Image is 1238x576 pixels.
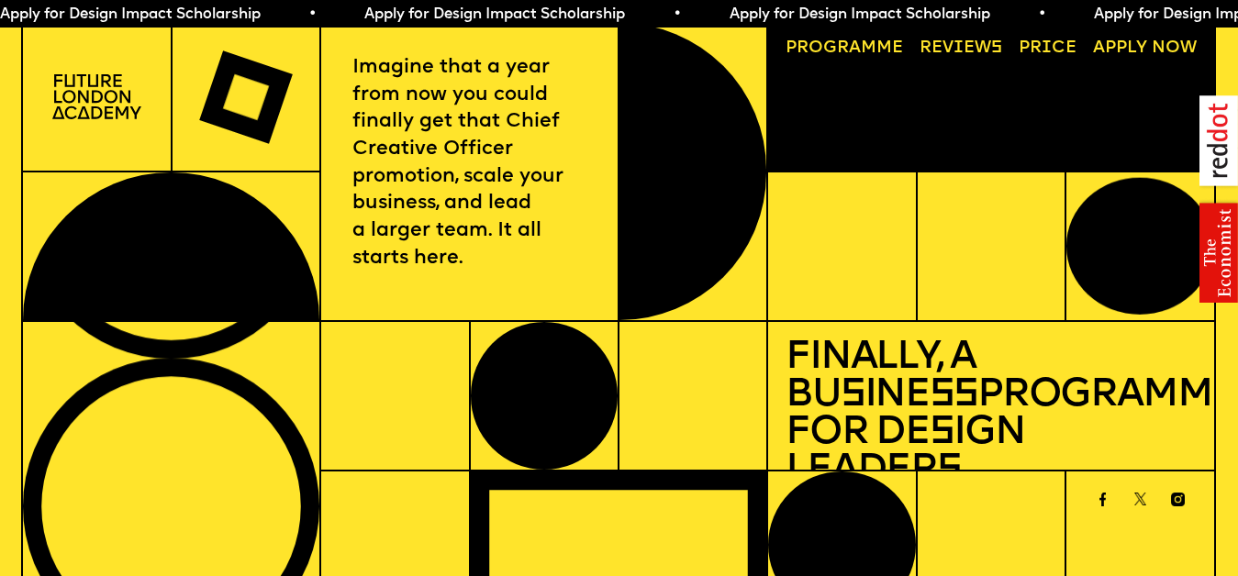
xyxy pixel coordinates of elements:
p: Imagine that a year from now you could finally get that Chief Creative Officer promotion, scale y... [352,54,586,271]
span: a [849,39,861,57]
span: • [1038,7,1046,22]
a: Programme [777,32,912,66]
a: Price [1010,32,1086,66]
h1: Finally, a Bu ine Programme for De ign Leader [786,339,1197,490]
a: Apply now [1084,32,1205,66]
span: s [841,376,864,415]
span: • [308,7,317,22]
span: A [1093,39,1105,57]
span: ss [930,376,977,415]
span: s [930,414,954,453]
span: s [937,451,961,491]
a: Reviews [911,32,1011,66]
span: • [673,7,681,22]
